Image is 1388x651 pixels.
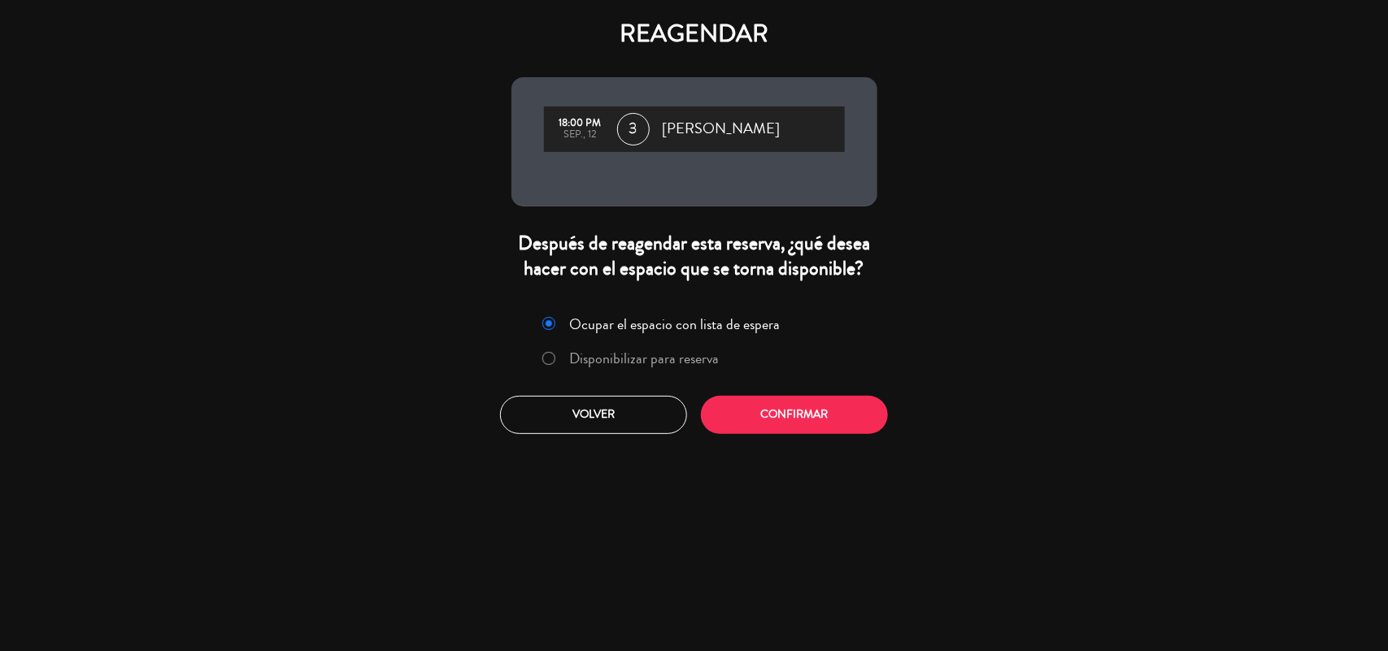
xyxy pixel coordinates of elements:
div: Después de reagendar esta reserva, ¿qué desea hacer con el espacio que se torna disponible? [511,231,877,281]
button: Volver [500,396,687,434]
label: Ocupar el espacio con lista de espera [569,317,780,332]
label: Disponibilizar para reserva [569,351,719,366]
button: Confirmar [701,396,888,434]
span: [PERSON_NAME] [663,117,781,141]
div: sep., 12 [552,129,609,141]
span: 3 [617,113,650,145]
div: 18:00 PM [552,118,609,129]
h4: REAGENDAR [511,20,877,49]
